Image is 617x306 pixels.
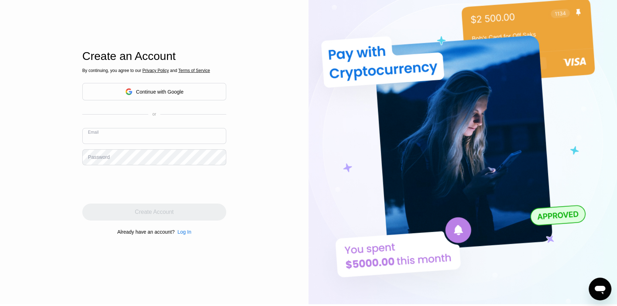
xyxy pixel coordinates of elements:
[82,68,226,73] div: By continuing, you agree to our
[589,278,611,300] iframe: Button to launch messaging window
[178,68,210,73] span: Terms of Service
[136,89,184,95] div: Continue with Google
[88,154,110,160] div: Password
[142,68,169,73] span: Privacy Policy
[117,229,175,235] div: Already have an account?
[88,130,99,135] div: Email
[82,50,226,63] div: Create an Account
[82,83,226,100] div: Continue with Google
[152,112,156,117] div: or
[174,229,191,235] div: Log In
[169,68,178,73] span: and
[177,229,191,235] div: Log In
[82,171,190,198] iframe: reCAPTCHA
